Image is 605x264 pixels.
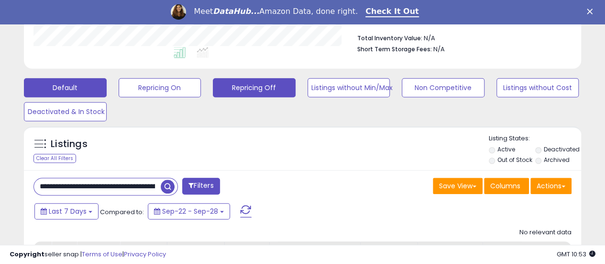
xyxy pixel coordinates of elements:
button: Non Competitive [402,78,484,97]
p: Listing States: [489,134,581,143]
strong: Copyright [10,250,44,259]
button: Save View [433,178,483,194]
span: Sep-22 - Sep-28 [162,207,218,216]
i: DataHub... [213,7,259,16]
span: Last 7 Days [49,207,87,216]
button: Listings without Cost [496,78,579,97]
button: Columns [484,178,529,194]
a: Terms of Use [82,250,122,259]
label: Active [497,145,515,153]
button: Deactivated & In Stock [24,102,107,121]
button: Last 7 Days [34,203,99,219]
button: Actions [530,178,572,194]
label: Deactivated [544,145,580,153]
b: Short Term Storage Fees: [357,45,432,53]
div: Clear All Filters [33,154,76,163]
button: Repricing Off [213,78,296,97]
label: Out of Stock [497,156,532,164]
button: Default [24,78,107,97]
span: Compared to: [100,207,144,217]
span: N/A [433,45,445,54]
div: No relevant data [519,228,572,237]
a: Privacy Policy [124,250,166,259]
label: Archived [544,156,570,164]
a: Check It Out [365,7,419,17]
button: Repricing On [119,78,201,97]
h5: Listings [51,138,88,151]
span: 2025-10-6 10:53 GMT [557,250,595,259]
div: Close [587,9,596,14]
button: Listings without Min/Max [308,78,390,97]
span: Columns [490,181,520,191]
b: Total Inventory Value: [357,34,422,42]
button: Filters [182,178,220,195]
div: seller snap | | [10,250,166,259]
button: Sep-22 - Sep-28 [148,203,230,219]
li: N/A [357,32,564,43]
img: Profile image for Georgie [171,4,186,20]
div: Meet Amazon Data, done right. [194,7,358,16]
